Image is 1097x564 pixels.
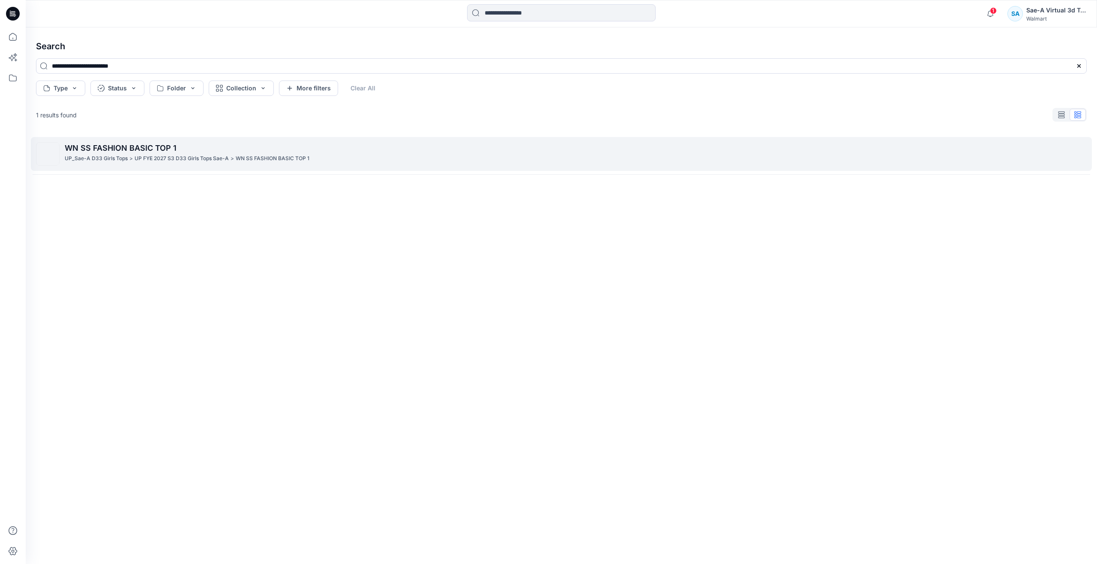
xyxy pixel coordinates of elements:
button: More filters [279,81,338,96]
button: Folder [150,81,204,96]
div: Walmart [1026,15,1086,22]
span: WN SS FASHION BASIC TOP 1 [65,143,177,152]
p: UP FYE 2027 S3 D33 Girls Tops Sae-A [135,154,229,163]
h4: Search [29,34,1094,58]
span: 1 [990,7,997,14]
p: UP_Sae-A D33 Girls Tops [65,154,128,163]
div: SA [1007,6,1023,21]
p: > [129,154,133,163]
a: WN SS FASHION BASIC TOP 1UP_Sae-A D33 Girls Tops>UP FYE 2027 S3 D33 Girls Tops Sae-A>WN SS FASHIO... [31,137,1092,171]
p: > [231,154,234,163]
p: WN SS FASHION BASIC TOP 1 [236,154,309,163]
button: Type [36,81,85,96]
div: Sae-A Virtual 3d Team [1026,5,1086,15]
p: 1 results found [36,110,77,119]
button: Status [90,81,144,96]
button: Collection [209,81,274,96]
